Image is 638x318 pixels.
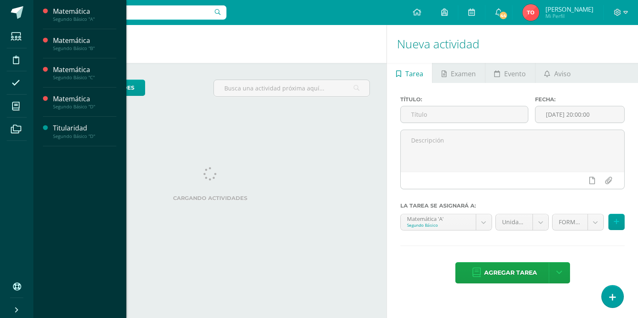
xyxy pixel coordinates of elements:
div: Segundo Básico "C" [53,75,116,80]
input: Busca una actividad próxima aquí... [214,80,370,96]
span: Examen [451,64,476,84]
span: Agregar tarea [484,263,537,283]
div: Titularidad [53,123,116,133]
a: Examen [432,63,485,83]
a: MatemáticaSegundo Básico "A" [53,7,116,22]
a: Unidad 3 [496,214,548,230]
input: Busca un usuario... [39,5,226,20]
a: TitularidadSegundo Básico "D" [53,123,116,139]
a: Evento [485,63,535,83]
span: 44 [499,11,508,20]
label: Cargando actividades [50,195,370,201]
input: Fecha de entrega [535,106,624,123]
a: MatemáticaSegundo Básico "B" [53,36,116,51]
div: Segundo Básico "D" [53,104,116,110]
div: Matemática [53,7,116,16]
span: Mi Perfil [545,13,593,20]
div: Matemática 'A' [407,214,469,222]
a: Aviso [535,63,580,83]
span: Unidad 3 [502,214,526,230]
h1: Actividades [43,25,377,63]
span: Aviso [554,64,571,84]
label: Fecha: [535,96,625,103]
label: La tarea se asignará a: [400,203,625,209]
div: Matemática [53,36,116,45]
a: Tarea [387,63,432,83]
div: Matemática [53,65,116,75]
img: ee555c8c968eea5bde0abcdfcbd02b94.png [522,4,539,21]
span: Evento [504,64,526,84]
span: Tarea [405,64,423,84]
a: FORMATIVO (60.0%) [553,214,603,230]
input: Título [401,106,528,123]
div: Segundo Básico "B" [53,45,116,51]
span: [PERSON_NAME] [545,5,593,13]
div: Segundo Básico [407,222,469,228]
div: Matemática [53,94,116,104]
a: MatemáticaSegundo Básico "D" [53,94,116,110]
span: FORMATIVO (60.0%) [559,214,581,230]
div: Segundo Básico "D" [53,133,116,139]
a: Matemática 'A'Segundo Básico [401,214,491,230]
a: MatemáticaSegundo Básico "C" [53,65,116,80]
h1: Nueva actividad [397,25,628,63]
div: Segundo Básico "A" [53,16,116,22]
label: Título: [400,96,528,103]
